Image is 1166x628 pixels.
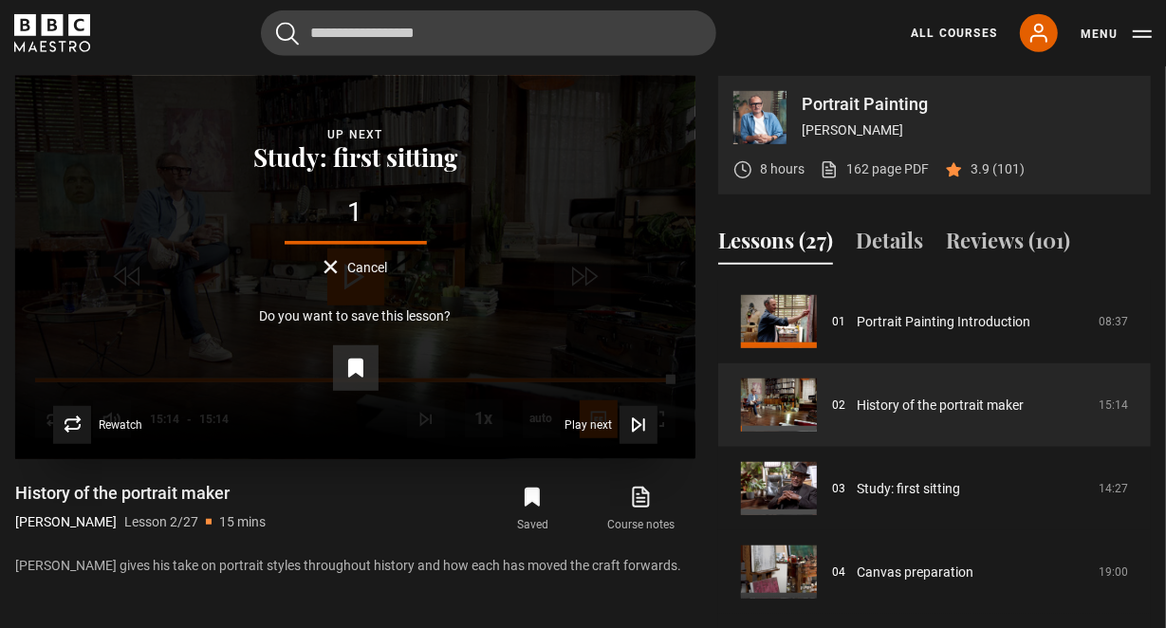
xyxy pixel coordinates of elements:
[478,482,586,537] button: Saved
[760,159,805,179] p: 8 hours
[15,76,695,458] video-js: Video Player
[15,482,266,505] h1: History of the portrait maker
[946,225,1070,265] button: Reviews (101)
[857,396,1024,416] a: History of the portrait maker
[802,120,1136,140] p: [PERSON_NAME]
[564,406,657,444] button: Play next
[911,25,997,42] a: All Courses
[46,125,665,144] div: Up next
[260,309,452,323] p: Do you want to save this lesson?
[324,260,387,274] button: Cancel
[15,512,117,532] p: [PERSON_NAME]
[14,14,90,52] svg: BBC Maestro
[820,159,929,179] a: 162 page PDF
[15,556,695,576] p: [PERSON_NAME] gives his take on portrait styles throughout history and how each has moved the cra...
[248,144,463,171] button: Study: first sitting
[261,10,716,56] input: Search
[857,563,973,582] a: Canvas preparation
[857,312,1030,332] a: Portrait Painting Introduction
[971,159,1025,179] p: 3.9 (101)
[857,479,960,499] a: Study: first sitting
[347,261,387,274] span: Cancel
[124,512,198,532] p: Lesson 2/27
[718,225,833,265] button: Lessons (27)
[856,225,923,265] button: Details
[53,406,142,444] button: Rewatch
[219,512,266,532] p: 15 mins
[587,482,695,537] a: Course notes
[1081,25,1152,44] button: Toggle navigation
[564,419,612,431] span: Play next
[802,96,1136,113] p: Portrait Painting
[99,419,142,431] span: Rewatch
[276,22,299,46] button: Submit the search query
[46,199,665,226] div: 1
